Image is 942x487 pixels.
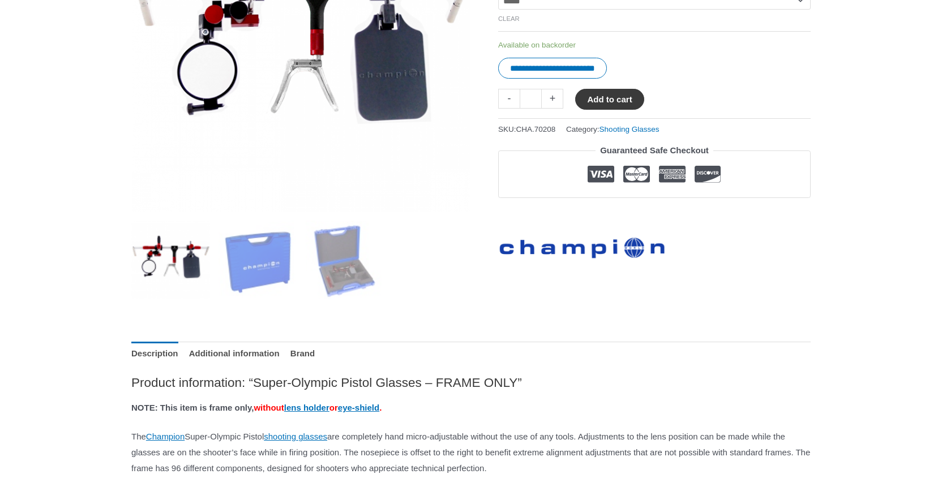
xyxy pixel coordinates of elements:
h2: Product information: “Super-Olympic Pistol Glasses – FRAME ONLY” [131,374,811,391]
a: Clear options [498,15,520,22]
a: Champion [146,432,185,441]
a: Champion [498,229,668,261]
strong: NOTE: This item is frame only, [131,403,382,412]
a: + [542,89,563,109]
img: Super-Olympic Pistol Glasses - FRAME ONLY - Image 3 [306,221,384,299]
a: shooting glasses [264,432,327,441]
a: Additional information [189,342,280,366]
legend: Guaranteed Safe Checkout [596,143,713,158]
a: Shooting Glasses [600,125,660,133]
input: Product quantity [520,89,542,109]
iframe: Customer reviews powered by Trustpilot [498,206,811,220]
p: The Super-Olympic Pistol are completely hand micro-adjustable without the use of any tools. Adjus... [131,429,811,476]
a: lens holder [284,403,329,412]
a: Description [131,342,178,366]
p: Available on backorder [498,40,811,50]
span: Category: [566,122,659,136]
a: Brand [290,342,315,366]
span: CHA.70208 [516,125,556,133]
img: Super-Olympic Pistol Glasses [131,221,210,299]
span: without or . [254,403,382,412]
a: eye-shield [338,403,379,412]
a: - [498,89,520,109]
span: SKU: [498,122,555,136]
button: Add to cart [575,89,644,110]
img: Super-Olympic Pistol Glasses - FRAME ONLY - Image 2 [219,221,297,299]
